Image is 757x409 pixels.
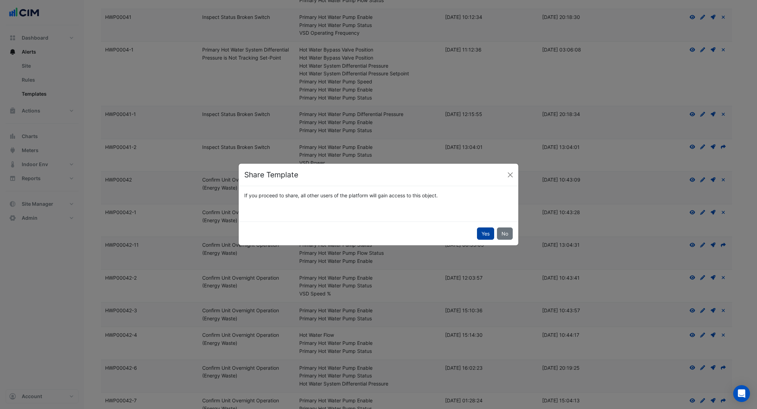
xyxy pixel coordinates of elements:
[505,170,516,180] button: Close
[477,227,494,240] button: Yes
[244,169,298,180] h4: Share Template
[240,192,517,199] div: If you proceed to share, all other users of the platform will gain access to this object.
[497,227,513,240] button: No
[733,385,750,402] div: Open Intercom Messenger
